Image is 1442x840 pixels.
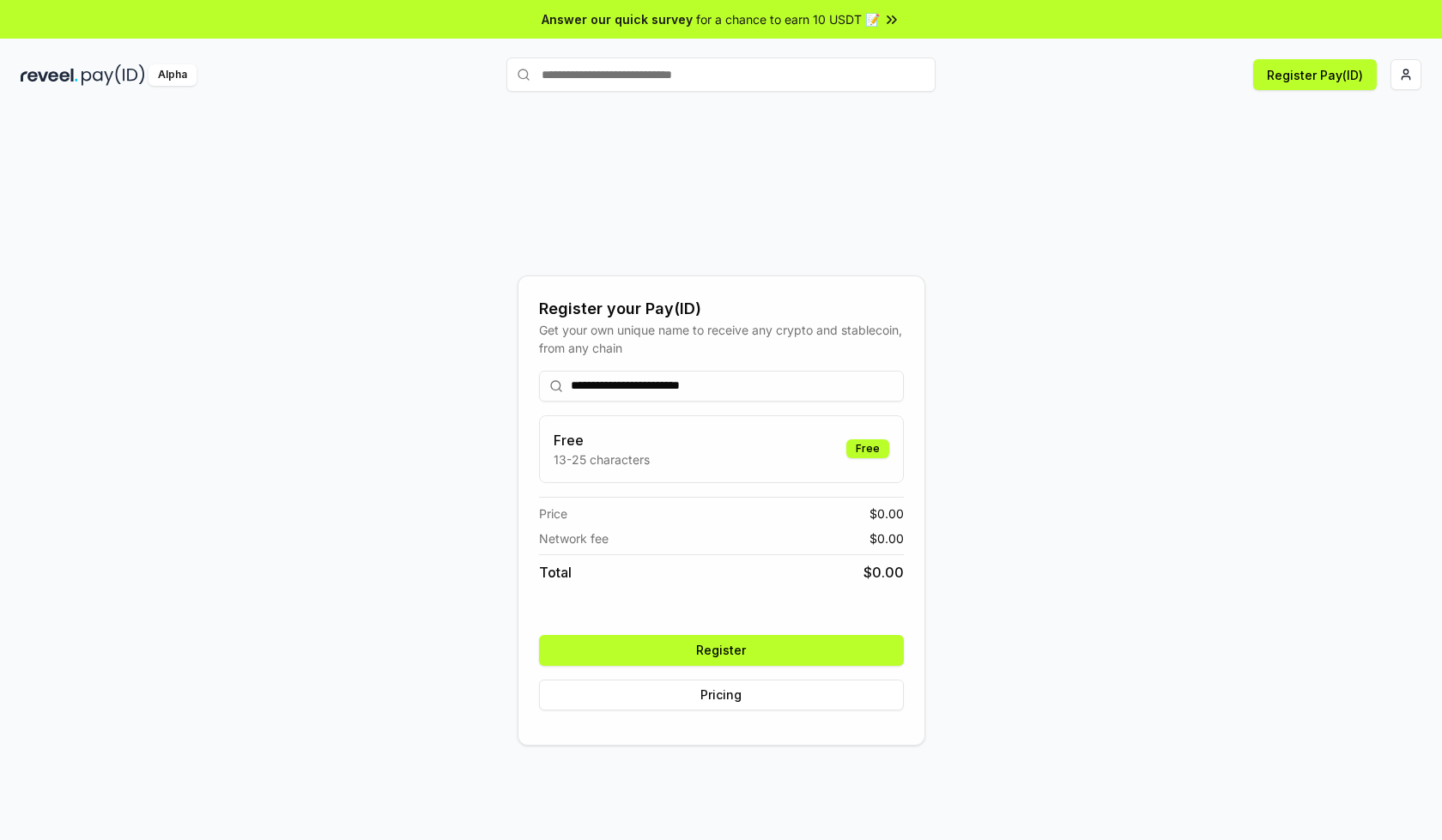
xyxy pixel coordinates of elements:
div: Register your Pay(ID) [539,297,904,321]
div: Get your own unique name to receive any crypto and stablecoin, from any chain [539,321,904,357]
img: pay_id [82,64,145,86]
span: Network fee [539,529,609,547]
span: Answer our quick survey [542,10,693,28]
h3: Free [554,430,650,450]
img: reveel_dark [21,64,78,86]
span: $ 0.00 [869,505,904,523]
p: 13-25 characters [554,450,650,468]
button: Pricing [539,680,904,710]
button: Register [539,635,904,666]
span: for a chance to earn 10 USDT 📝 [696,10,880,28]
span: Price [539,505,567,523]
button: Register Pay(ID) [1253,59,1377,90]
div: Alpha [148,64,197,86]
div: Free [846,439,889,458]
span: Total [539,562,572,583]
span: $ 0.00 [869,529,904,547]
span: $ 0.00 [863,562,904,583]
